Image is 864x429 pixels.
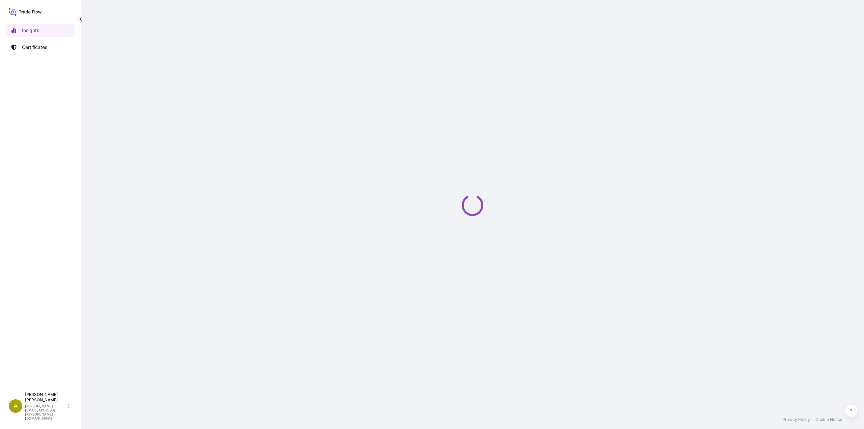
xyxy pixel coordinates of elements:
p: Insights [22,27,39,34]
a: Certificates [6,41,75,54]
a: Cookie Notice [815,417,842,422]
p: [PERSON_NAME] [PERSON_NAME] [25,392,67,403]
p: Certificates [22,44,47,51]
p: [PERSON_NAME][EMAIL_ADDRESS][PERSON_NAME][DOMAIN_NAME] [25,404,67,420]
span: A [13,403,18,409]
a: Privacy Policy [782,417,810,422]
a: Insights [6,24,75,37]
